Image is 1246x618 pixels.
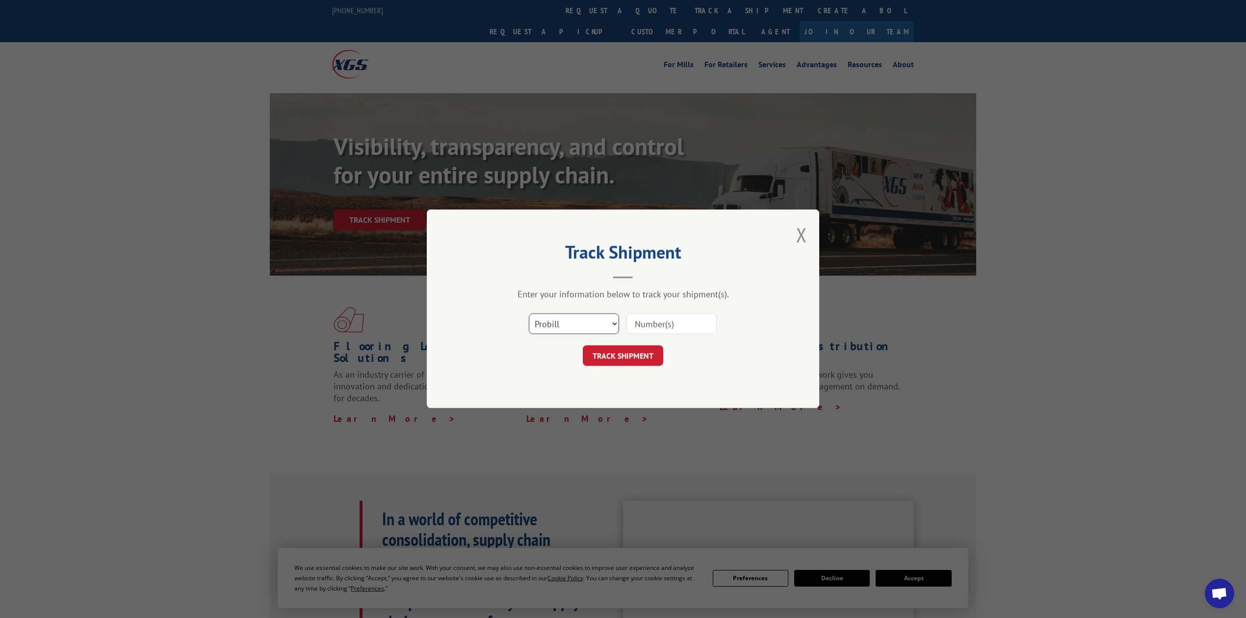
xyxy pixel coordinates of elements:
[626,314,717,335] input: Number(s)
[476,289,770,300] div: Enter your information below to track your shipment(s).
[476,245,770,264] h2: Track Shipment
[796,222,807,248] button: Close modal
[583,346,663,366] button: TRACK SHIPMENT
[1205,579,1234,608] div: Open chat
